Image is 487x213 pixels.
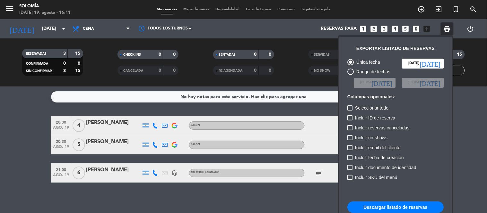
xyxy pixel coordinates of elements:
[420,60,440,67] i: [DATE]
[348,201,444,213] button: Descargar listado de reservas
[372,79,392,86] i: [DATE]
[348,94,444,100] h6: Columnas opcionales:
[361,80,389,86] span: [PERSON_NAME]
[355,174,398,181] span: Incluir SKU del menú
[354,68,391,76] div: Rango de fechas
[355,144,401,152] span: Incluir email del cliente
[357,45,435,52] div: Exportar listado de reservas
[355,124,410,132] span: Incluir reservas canceladas
[355,164,417,171] span: Incluir documento de identidad
[409,80,438,86] span: [PERSON_NAME]
[355,104,389,112] span: Seleccionar todo
[355,114,396,122] span: Incluir ID de reserva
[354,59,380,66] div: Única fecha
[443,25,451,33] span: print
[420,79,440,86] i: [DATE]
[355,154,404,161] span: Incluir fecha de creación
[355,134,388,142] span: Incluir no-shows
